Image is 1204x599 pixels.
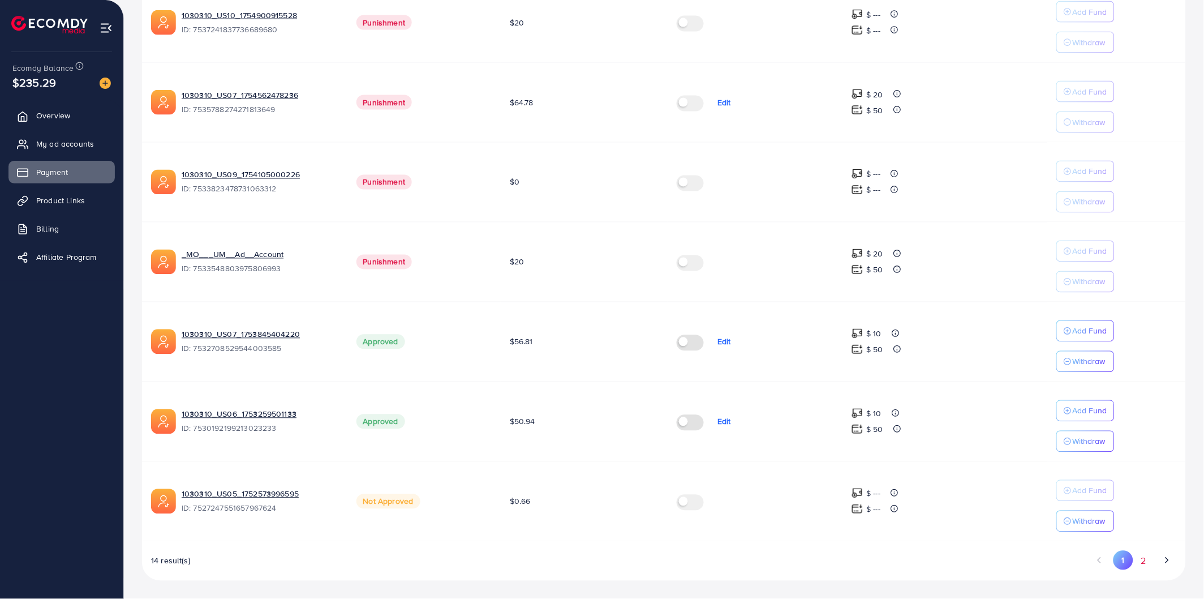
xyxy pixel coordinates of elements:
[510,17,524,28] span: $20
[8,161,115,183] a: Payment
[36,138,94,149] span: My ad accounts
[1073,36,1106,49] p: Withdraw
[852,24,863,36] img: top-up amount
[1090,551,1177,572] ul: Pagination
[1056,511,1115,532] button: Withdraw
[182,249,338,260] a: _MO___UM__Ad__Account
[867,423,884,437] p: $ 50
[1073,85,1107,99] p: Add Fund
[182,489,338,500] a: 1030310_US05_1752573996595
[1073,165,1107,178] p: Add Fund
[356,255,412,269] span: Punishment
[1056,112,1115,133] button: Withdraw
[1073,435,1106,448] p: Withdraw
[510,256,524,268] span: $20
[867,168,881,181] p: $ ---
[182,409,338,420] a: 1030310_US06_1753259501133
[852,168,863,180] img: top-up amount
[717,96,731,109] p: Edit
[867,8,881,22] p: $ ---
[1056,81,1115,102] button: Add Fund
[151,90,176,115] img: ic-ads-acc.e4c84228.svg
[852,264,863,276] img: top-up amount
[356,494,420,509] span: Not Approved
[356,95,412,110] span: Punishment
[1056,400,1115,422] button: Add Fund
[867,487,881,500] p: $ ---
[1056,1,1115,23] button: Add Fund
[852,344,863,356] img: top-up amount
[182,169,338,195] div: <span class='underline'>1030310_US09_1754105000226</span></br>7533823478731063312
[8,246,115,268] a: Affiliate Program
[510,97,534,108] span: $64.78
[1073,275,1106,289] p: Withdraw
[867,407,882,421] p: $ 10
[1073,245,1107,258] p: Add Fund
[36,195,85,206] span: Product Links
[1056,320,1115,342] button: Add Fund
[867,503,881,516] p: $ ---
[151,330,176,354] img: ic-ads-acc.e4c84228.svg
[1133,551,1154,572] button: Go to page 2
[100,78,111,89] img: image
[1056,241,1115,262] button: Add Fund
[12,62,74,74] span: Ecomdy Balance
[36,223,59,234] span: Billing
[867,247,884,261] p: $ 20
[182,89,338,115] div: <span class='underline'>1030310_US07_1754562478236</span></br>7535788274271813649
[867,343,884,357] p: $ 50
[182,104,338,115] span: ID: 7535788274271813649
[1073,324,1107,338] p: Add Fund
[12,74,56,91] span: $235.29
[867,24,881,37] p: $ ---
[852,88,863,100] img: top-up amount
[1056,271,1115,293] button: Withdraw
[1056,351,1115,373] button: Withdraw
[510,336,533,348] span: $56.81
[182,329,338,340] a: 1030310_US07_1753845404220
[100,22,113,35] img: menu
[867,88,884,101] p: $ 20
[510,177,519,188] span: $0
[182,409,338,435] div: <span class='underline'>1030310_US06_1753259501133</span></br>7530192199213023233
[852,184,863,196] img: top-up amount
[8,132,115,155] a: My ad accounts
[11,16,88,33] img: logo
[1073,115,1106,129] p: Withdraw
[1073,195,1106,209] p: Withdraw
[852,503,863,515] img: top-up amount
[182,489,338,515] div: <span class='underline'>1030310_US05_1752573996595</span></br>7527247551657967624
[8,189,115,212] a: Product Links
[182,343,338,354] span: ID: 7532708529544003585
[356,414,405,429] span: Approved
[867,263,884,277] p: $ 50
[852,8,863,20] img: top-up amount
[182,24,338,35] span: ID: 7537241837736689680
[182,263,338,275] span: ID: 7533548803975806993
[182,183,338,195] span: ID: 7533823478731063312
[510,416,535,427] span: $50.94
[1073,5,1107,19] p: Add Fund
[182,249,338,275] div: <span class='underline'>_MO___UM__Ad__Account</span></br>7533548803975806993
[1113,551,1133,570] button: Go to page 1
[867,327,882,341] p: $ 10
[1073,515,1106,528] p: Withdraw
[182,423,338,434] span: ID: 7530192199213023233
[151,170,176,195] img: ic-ads-acc.e4c84228.svg
[1073,484,1107,498] p: Add Fund
[1056,191,1115,213] button: Withdraw
[151,555,191,567] span: 14 result(s)
[182,89,338,101] a: 1030310_US07_1754562478236
[8,104,115,127] a: Overview
[867,104,884,117] p: $ 50
[151,489,176,514] img: ic-ads-acc.e4c84228.svg
[356,175,412,190] span: Punishment
[1056,32,1115,53] button: Withdraw
[867,183,881,197] p: $ ---
[182,169,338,181] a: 1030310_US09_1754105000226
[852,328,863,340] img: top-up amount
[852,104,863,116] img: top-up amount
[36,110,70,121] span: Overview
[852,248,863,260] img: top-up amount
